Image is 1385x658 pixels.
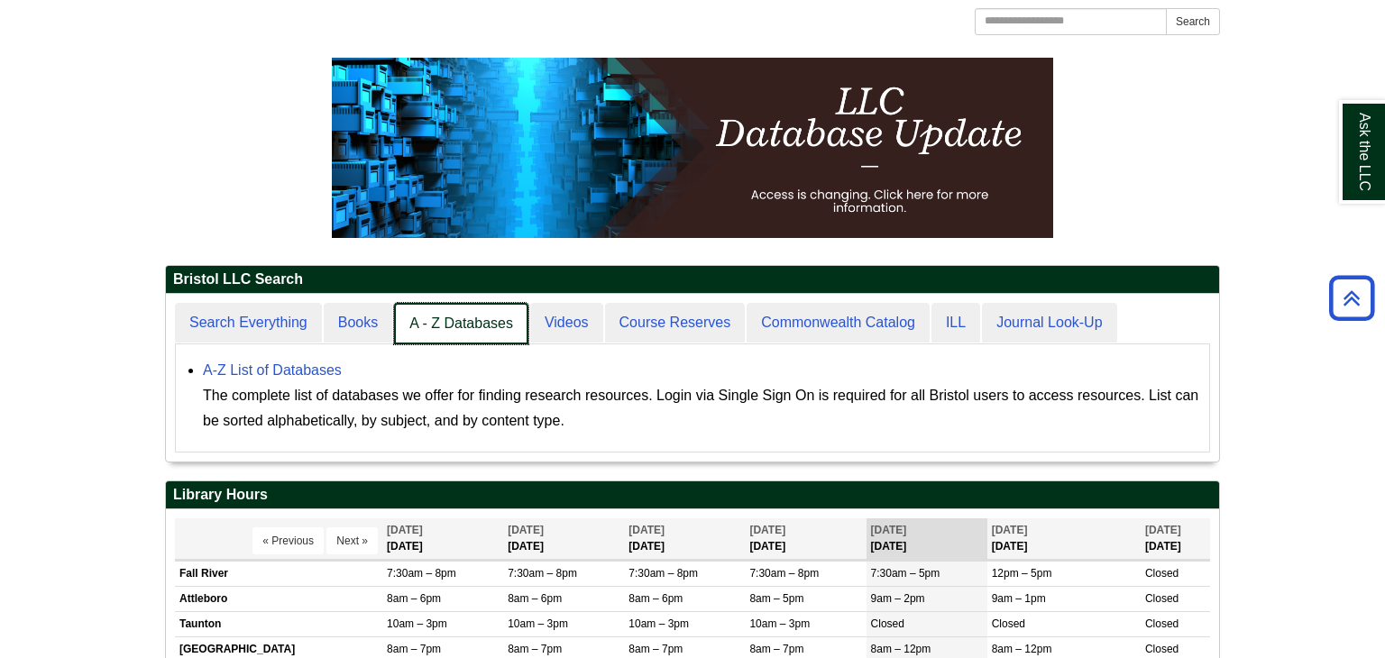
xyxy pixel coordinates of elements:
[175,586,382,611] td: Attleboro
[747,303,930,343] a: Commonwealth Catalog
[992,643,1052,655] span: 8am – 12pm
[508,643,562,655] span: 8am – 7pm
[749,524,785,536] span: [DATE]
[931,303,980,343] a: ILL
[1145,567,1179,580] span: Closed
[332,58,1053,238] img: HTML tutorial
[628,592,683,605] span: 8am – 6pm
[871,567,940,580] span: 7:30am – 5pm
[749,592,803,605] span: 8am – 5pm
[387,567,456,580] span: 7:30am – 8pm
[326,527,378,554] button: Next »
[166,481,1219,509] h2: Library Hours
[749,567,819,580] span: 7:30am – 8pm
[387,524,423,536] span: [DATE]
[992,524,1028,536] span: [DATE]
[1145,524,1181,536] span: [DATE]
[175,561,382,586] td: Fall River
[628,567,698,580] span: 7:30am – 8pm
[175,303,322,343] a: Search Everything
[387,643,441,655] span: 8am – 7pm
[382,518,503,559] th: [DATE]
[1145,592,1179,605] span: Closed
[508,592,562,605] span: 8am – 6pm
[871,643,931,655] span: 8am – 12pm
[1166,8,1220,35] button: Search
[628,643,683,655] span: 8am – 7pm
[871,617,904,630] span: Closed
[1145,643,1179,655] span: Closed
[605,303,746,343] a: Course Reserves
[503,518,624,559] th: [DATE]
[394,303,528,345] a: A - Z Databases
[992,592,1046,605] span: 9am – 1pm
[175,611,382,636] td: Taunton
[530,303,603,343] a: Videos
[628,524,665,536] span: [DATE]
[203,383,1200,434] div: The complete list of databases we offer for finding research resources. Login via Single Sign On ...
[387,592,441,605] span: 8am – 6pm
[324,303,392,343] a: Books
[992,617,1025,630] span: Closed
[992,567,1052,580] span: 12pm – 5pm
[1323,286,1380,310] a: Back to Top
[745,518,866,559] th: [DATE]
[871,524,907,536] span: [DATE]
[203,362,342,378] a: A-Z List of Databases
[628,617,689,630] span: 10am – 3pm
[867,518,987,559] th: [DATE]
[508,617,568,630] span: 10am – 3pm
[749,617,810,630] span: 10am – 3pm
[387,617,447,630] span: 10am – 3pm
[987,518,1141,559] th: [DATE]
[871,592,925,605] span: 9am – 2pm
[252,527,324,554] button: « Previous
[508,567,577,580] span: 7:30am – 8pm
[982,303,1116,343] a: Journal Look-Up
[1145,617,1179,630] span: Closed
[166,266,1219,294] h2: Bristol LLC Search
[624,518,745,559] th: [DATE]
[1141,518,1210,559] th: [DATE]
[508,524,544,536] span: [DATE]
[749,643,803,655] span: 8am – 7pm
